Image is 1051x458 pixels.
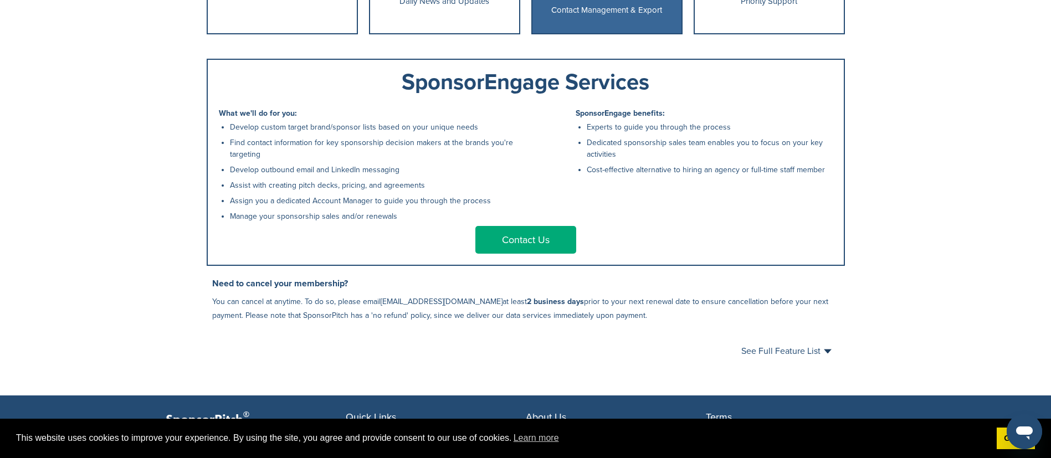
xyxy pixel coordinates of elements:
span: Terms [706,411,732,423]
li: Find contact information for key sponsorship decision makers at the brands you're targeting [230,137,520,160]
p: Contact Management & Export [537,3,677,17]
b: SponsorEngage benefits: [576,109,665,118]
p: SponsorPitch [166,412,346,428]
span: Quick Links [346,411,396,423]
li: Assist with creating pitch decks, pricing, and agreements [230,179,520,191]
a: [EMAIL_ADDRESS][DOMAIN_NAME] [381,297,503,306]
li: Assign you a dedicated Account Manager to guide you through the process [230,195,520,207]
li: Dedicated sponsorship sales team enables you to focus on your key activities [587,137,833,160]
a: learn more about cookies [512,430,561,446]
span: About Us [526,411,566,423]
li: Experts to guide you through the process [587,121,833,133]
p: You can cancel at anytime. To do so, please email at least prior to your next renewal date to ens... [212,295,845,322]
b: What we'll do for you: [219,109,297,118]
li: Manage your sponsorship sales and/or renewals [230,210,520,222]
a: Contact Us [475,226,576,254]
iframe: Button to launch messaging window [1007,414,1042,449]
a: dismiss cookie message [997,428,1035,450]
li: Develop outbound email and LinkedIn messaging [230,164,520,176]
span: This website uses cookies to improve your experience. By using the site, you agree and provide co... [16,430,988,446]
span: ® [243,408,249,421]
li: Cost-effective alternative to hiring an agency or full-time staff member [587,164,833,176]
li: Develop custom target brand/sponsor lists based on your unique needs [230,121,520,133]
h3: Need to cancel your membership? [212,277,845,290]
a: See Full Feature List [741,347,832,356]
div: SponsorEngage Services [219,71,833,93]
b: 2 business days [527,297,584,306]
